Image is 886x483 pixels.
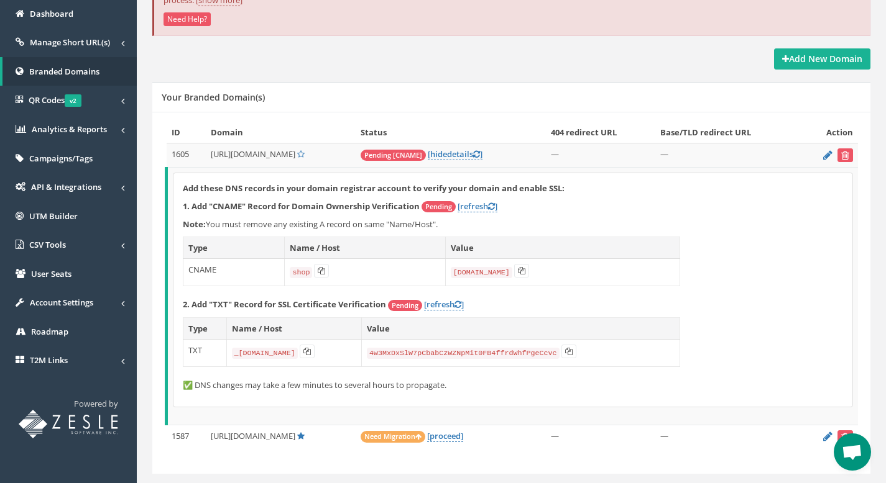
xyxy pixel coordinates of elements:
a: Add New Domain [774,48,870,70]
a: [refresh] [424,299,464,310]
span: QR Codes [29,94,81,106]
th: Type [183,317,227,340]
button: Need Help? [164,12,211,26]
span: Manage Short URL(s) [30,37,110,48]
strong: Add New Domain [782,53,862,65]
td: 1587 [167,425,206,449]
th: Value [361,317,680,340]
td: — [546,143,655,168]
th: ID [167,122,206,143]
td: — [655,425,801,449]
p: You must remove any existing A record on same "Name/Host". [183,219,843,230]
td: TXT [183,340,227,367]
span: Dashboard [30,8,73,19]
code: 4w3MxDxSlW7pCbabCzWZNpMit0FB4ffrdWhfPgeCcvc [367,348,560,359]
span: User Seats [31,268,72,279]
th: Action [801,122,858,143]
span: Pending [388,300,422,311]
h5: Your Branded Domain(s) [162,93,265,102]
a: Set Default [297,148,305,160]
span: T2M Links [30,354,68,366]
span: API & Integrations [31,181,101,192]
th: Type [183,237,285,259]
span: Pending [CNAME] [361,150,426,161]
th: Name / Host [285,237,445,259]
td: — [546,425,655,449]
code: [DOMAIN_NAME] [451,267,512,278]
code: _[DOMAIN_NAME] [232,348,298,359]
img: T2M URL Shortener powered by Zesle Software Inc. [19,410,118,438]
strong: 2. Add "TXT" Record for SSL Certificate Verification [183,299,386,310]
strong: 1. Add "CNAME" Record for Domain Ownership Verification [183,201,420,212]
span: Roadmap [31,326,68,337]
th: Name / Host [226,317,361,340]
span: Powered by [74,398,118,409]
span: Pending [422,201,456,212]
span: [URL][DOMAIN_NAME] [211,430,295,441]
p: ✅ DNS changes may take a few minutes to several hours to propagate. [183,379,843,391]
a: Default [297,430,305,441]
a: [hidedetails] [428,148,482,160]
th: 404 redirect URL [546,122,655,143]
a: [refresh] [458,201,497,212]
span: hide [430,148,447,160]
td: 1605 [167,143,206,168]
code: shop [290,267,312,278]
span: v2 [65,94,81,107]
a: [proceed] [427,430,463,442]
th: Domain [206,122,356,143]
span: CSV Tools [29,239,66,250]
span: Need Migration [361,431,425,443]
th: Value [445,237,680,259]
span: [URL][DOMAIN_NAME] [211,148,295,160]
span: UTM Builder [29,210,78,222]
span: Branded Domains [29,66,99,77]
strong: Add these DNS records in your domain registrar account to verify your domain and enable SSL: [183,183,565,194]
span: Analytics & Reports [32,124,107,135]
td: CNAME [183,259,285,286]
span: Campaigns/Tags [29,153,93,164]
a: Open chat [834,433,871,471]
b: Note: [183,219,206,230]
span: Account Settings [30,297,93,308]
td: — [655,143,801,168]
th: Base/TLD redirect URL [655,122,801,143]
th: Status [356,122,546,143]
